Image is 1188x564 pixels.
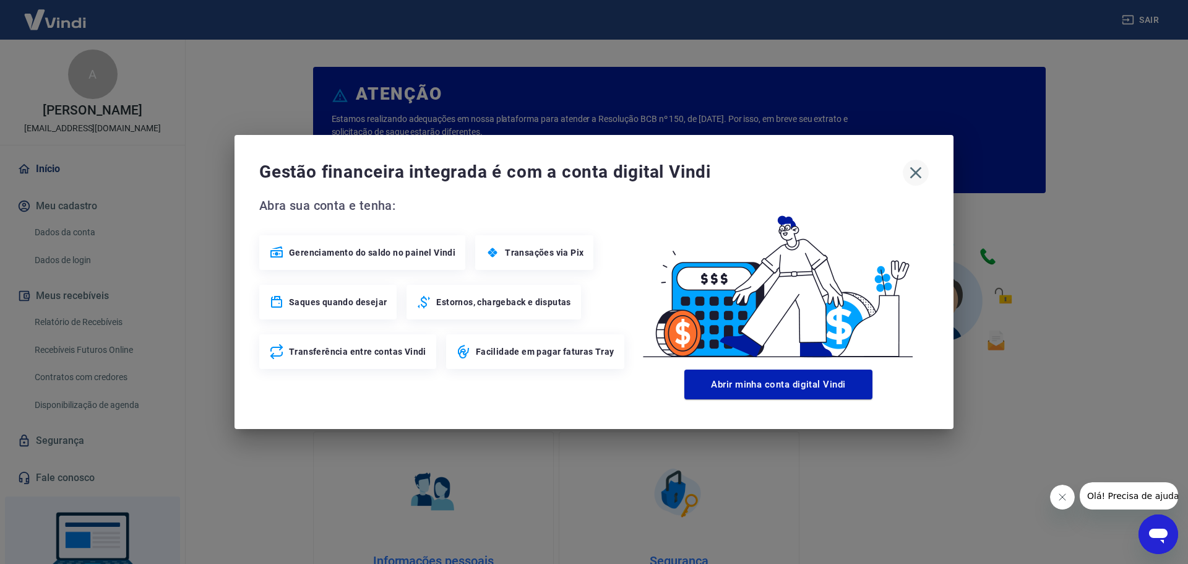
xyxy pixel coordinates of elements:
[1080,482,1178,510] iframe: Mensagem da empresa
[505,246,583,259] span: Transações via Pix
[289,345,426,358] span: Transferência entre contas Vindi
[628,196,929,365] img: Good Billing
[7,9,104,19] span: Olá! Precisa de ajuda?
[1138,514,1178,554] iframe: Botão para abrir a janela de mensagens
[436,296,570,308] span: Estornos, chargeback e disputas
[684,370,872,399] button: Abrir minha conta digital Vindi
[259,160,903,184] span: Gestão financeira integrada é com a conta digital Vindi
[476,345,614,358] span: Facilidade em pagar faturas Tray
[289,246,455,259] span: Gerenciamento do saldo no painel Vindi
[1050,485,1075,510] iframe: Fechar mensagem
[259,196,628,215] span: Abra sua conta e tenha:
[289,296,387,308] span: Saques quando desejar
